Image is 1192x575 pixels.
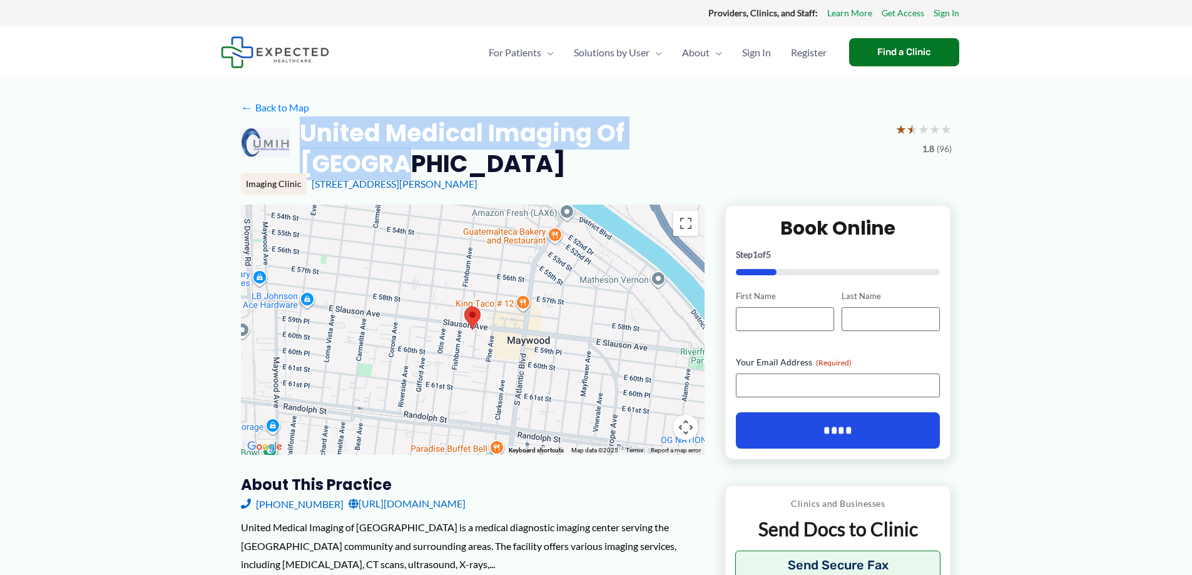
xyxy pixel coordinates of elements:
[241,494,344,513] a: [PHONE_NUMBER]
[736,250,940,259] p: Step of
[574,31,649,74] span: Solutions by User
[244,439,285,455] img: Google
[922,141,934,157] span: 1.8
[816,358,852,367] span: (Required)
[509,446,564,455] button: Keyboard shortcuts
[564,31,672,74] a: Solutions by UserMenu Toggle
[682,31,710,74] span: About
[781,31,837,74] a: Register
[929,118,940,141] span: ★
[479,31,837,74] nav: Primary Site Navigation
[842,290,940,302] label: Last Name
[571,447,618,454] span: Map data ©2025
[241,518,705,574] div: United Medical Imaging of [GEOGRAPHIC_DATA] is a medical diagnostic imaging center serving the [G...
[244,439,285,455] a: Open this area in Google Maps (opens a new window)
[736,290,834,302] label: First Name
[241,101,253,113] span: ←
[918,118,929,141] span: ★
[827,5,872,21] a: Learn More
[732,31,781,74] a: Sign In
[649,31,662,74] span: Menu Toggle
[489,31,541,74] span: For Patients
[849,38,959,66] a: Find a Clinic
[934,5,959,21] a: Sign In
[221,36,329,68] img: Expected Healthcare Logo - side, dark font, small
[479,31,564,74] a: For PatientsMenu Toggle
[895,118,907,141] span: ★
[735,517,941,541] p: Send Docs to Clinic
[349,494,466,513] a: [URL][DOMAIN_NAME]
[766,249,771,260] span: 5
[736,356,940,369] label: Your Email Address
[907,118,918,141] span: ★
[312,178,477,190] a: [STREET_ADDRESS][PERSON_NAME]
[736,216,940,240] h2: Book Online
[742,31,771,74] span: Sign In
[937,141,952,157] span: (96)
[241,98,309,117] a: ←Back to Map
[673,211,698,236] button: Toggle fullscreen view
[708,8,818,18] strong: Providers, Clinics, and Staff:
[626,447,643,454] a: Terms
[673,415,698,440] button: Map camera controls
[541,31,554,74] span: Menu Toggle
[300,118,885,180] h2: United Medical Imaging of [GEOGRAPHIC_DATA]
[651,447,701,454] a: Report a map error
[672,31,732,74] a: AboutMenu Toggle
[241,475,705,494] h3: About this practice
[241,173,307,195] div: Imaging Clinic
[882,5,924,21] a: Get Access
[735,496,941,512] p: Clinics and Businesses
[710,31,722,74] span: Menu Toggle
[940,118,952,141] span: ★
[753,249,758,260] span: 1
[791,31,827,74] span: Register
